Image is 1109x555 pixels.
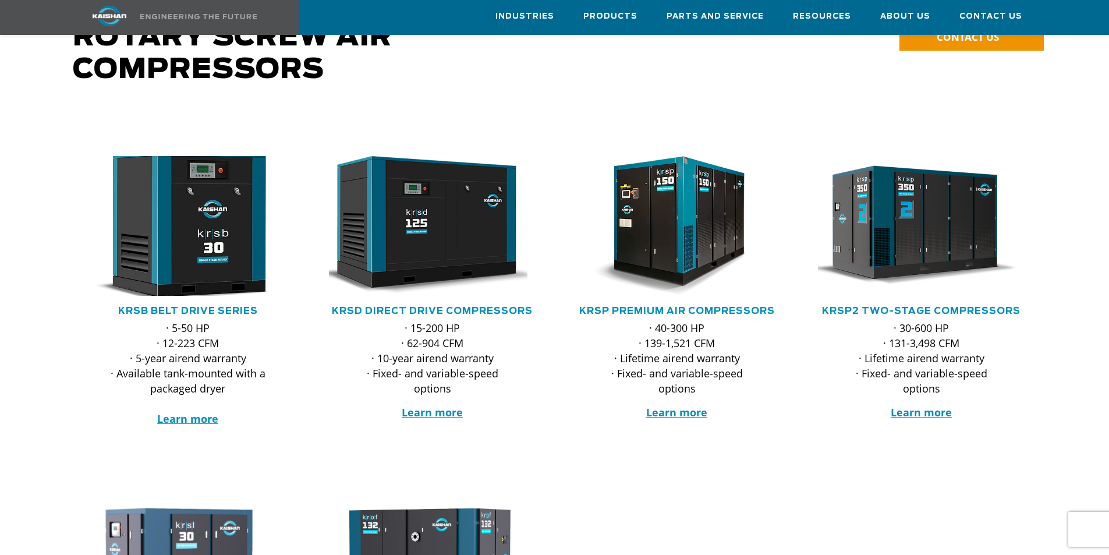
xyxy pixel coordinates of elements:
img: kaishan logo [66,6,153,26]
div: krsp350 [818,156,1025,296]
a: Products [583,1,637,32]
a: KRSP Premium Air Compressors [579,306,775,316]
a: Learn more [646,405,707,419]
span: CONTACT US [937,30,999,44]
p: · 30-600 HP · 131-3,498 CFM · Lifetime airend warranty · Fixed- and variable-speed options [841,320,1002,396]
img: krsb30 [65,149,293,303]
a: CONTACT US [899,24,1044,51]
span: Parts and Service [667,10,764,23]
a: Learn more [402,405,463,419]
a: KRSD Direct Drive Compressors [332,306,533,316]
a: Parts and Service [667,1,764,32]
div: krsb30 [84,156,292,296]
img: krsp350 [809,156,1016,296]
span: Resources [793,10,851,23]
p: · 5-50 HP · 12-223 CFM · 5-year airend warranty · Available tank-mounted with a packaged dryer [108,320,268,426]
img: krsd125 [320,156,527,296]
span: Industries [495,10,554,23]
span: About Us [880,10,930,23]
span: Contact Us [959,10,1022,23]
span: Products [583,10,637,23]
a: Industries [495,1,554,32]
img: krsp150 [565,156,772,296]
a: KRSP2 Two-Stage Compressors [822,306,1021,316]
a: Contact Us [959,1,1022,32]
p: · 40-300 HP · 139-1,521 CFM · Lifetime airend warranty · Fixed- and variable-speed options [597,320,757,396]
div: krsd125 [329,156,536,296]
div: krsp150 [573,156,781,296]
a: Learn more [157,412,218,426]
p: · 15-200 HP · 62-904 CFM · 10-year airend warranty · Fixed- and variable-speed options [352,320,513,396]
a: About Us [880,1,930,32]
a: KRSB Belt Drive Series [118,306,258,316]
a: Resources [793,1,851,32]
img: Engineering the future [140,14,257,19]
a: Learn more [891,405,952,419]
